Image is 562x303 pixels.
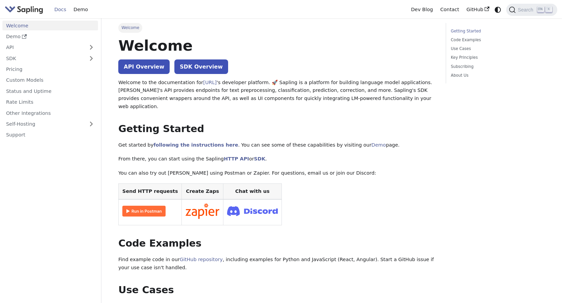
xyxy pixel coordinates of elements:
a: Contact [437,4,463,15]
a: Support [2,130,98,140]
a: [URL] [203,80,217,85]
a: API [2,43,84,52]
a: following the instructions here [153,142,238,148]
a: Welcome [2,21,98,30]
a: Key Principles [451,54,542,61]
th: Send HTTP requests [119,183,182,199]
a: SDK [2,53,84,63]
p: Welcome to the documentation for 's developer platform. 🚀 Sapling is a platform for building lang... [118,79,436,111]
button: Expand sidebar category 'SDK' [84,53,98,63]
a: HTTP API [224,156,249,161]
span: Welcome [118,23,142,32]
a: GitHub [463,4,493,15]
a: Demo [371,142,386,148]
img: Sapling.ai [5,5,43,15]
th: Chat with us [223,183,282,199]
button: Switch between dark and light mode (currently system mode) [493,5,503,15]
a: Demo [70,4,92,15]
h2: Getting Started [118,123,436,135]
img: Join Discord [227,204,278,218]
h1: Welcome [118,36,436,55]
th: Create Zaps [182,183,223,199]
a: Docs [51,4,70,15]
a: SDK Overview [174,59,228,74]
h2: Code Examples [118,237,436,250]
kbd: K [545,6,552,12]
a: Custom Models [2,75,98,85]
a: API Overview [118,59,170,74]
a: Subscribing [451,64,542,70]
a: Status and Uptime [2,86,98,96]
a: Getting Started [451,28,542,34]
a: Use Cases [451,46,542,52]
a: About Us [451,72,542,79]
a: Code Examples [451,37,542,43]
button: Search (Ctrl+K) [506,4,557,16]
a: Demo [2,32,98,42]
a: Self-Hosting [2,119,98,129]
a: Other Integrations [2,108,98,118]
button: Expand sidebar category 'API' [84,43,98,52]
a: Rate Limits [2,97,98,107]
nav: Breadcrumbs [118,23,436,32]
p: You can also try out [PERSON_NAME] using Postman or Zapier. For questions, email us or join our D... [118,169,436,177]
a: Pricing [2,65,98,74]
a: Dev Blog [407,4,436,15]
img: Run in Postman [122,206,166,217]
img: Connect in Zapier [186,203,219,219]
p: From there, you can start using the Sapling or . [118,155,436,163]
a: Sapling.ai [5,5,46,15]
h2: Use Cases [118,284,436,296]
span: Search [516,7,537,12]
p: Get started by . You can see some of these capabilities by visiting our page. [118,141,436,149]
a: GitHub repository [180,257,223,262]
p: Find example code in our , including examples for Python and JavaScript (React, Angular). Start a... [118,256,436,272]
a: SDK [254,156,265,161]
